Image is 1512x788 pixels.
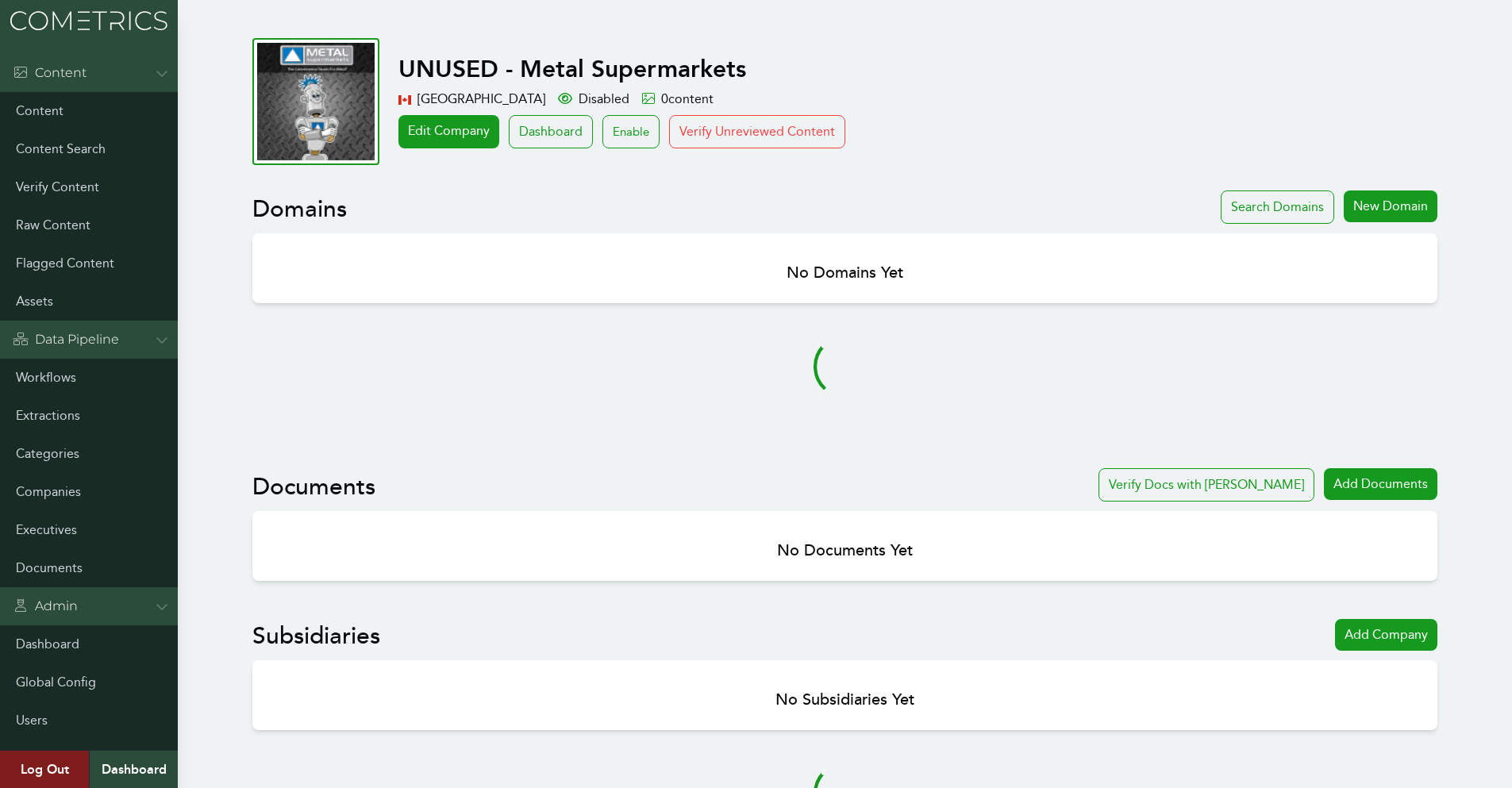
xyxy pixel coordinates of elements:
[252,473,375,502] h2: Documents
[1098,468,1314,502] button: Verify Docs with [PERSON_NAME]
[265,689,1425,711] h3: No Subsidiaries Yet
[814,335,877,398] svg: audio-loading
[1221,190,1334,224] div: Search Domains
[1335,619,1437,651] div: Add Company
[1344,190,1437,222] div: New Domain
[13,63,87,83] div: Content
[509,115,593,148] a: Dashboard
[13,597,78,616] div: Admin
[613,125,649,139] span: Enable
[1324,468,1437,500] div: Add Documents
[252,195,347,224] h2: Domains
[669,115,845,148] button: Verify Unreviewed Content
[89,751,178,788] a: Dashboard
[13,330,119,349] div: Data Pipeline
[265,262,1425,284] h3: No Domains Yet
[398,55,1287,83] h1: UNUSED - Metal Supermarkets
[1324,468,1437,502] a: Add Documents
[558,90,629,109] div: Disabled
[642,90,714,109] div: 0 content
[602,115,660,148] button: Enable
[265,540,1425,562] h3: No Documents Yet
[252,622,380,651] h2: Subsidiaries
[398,115,499,148] a: Edit Company
[398,90,545,109] div: [GEOGRAPHIC_DATA]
